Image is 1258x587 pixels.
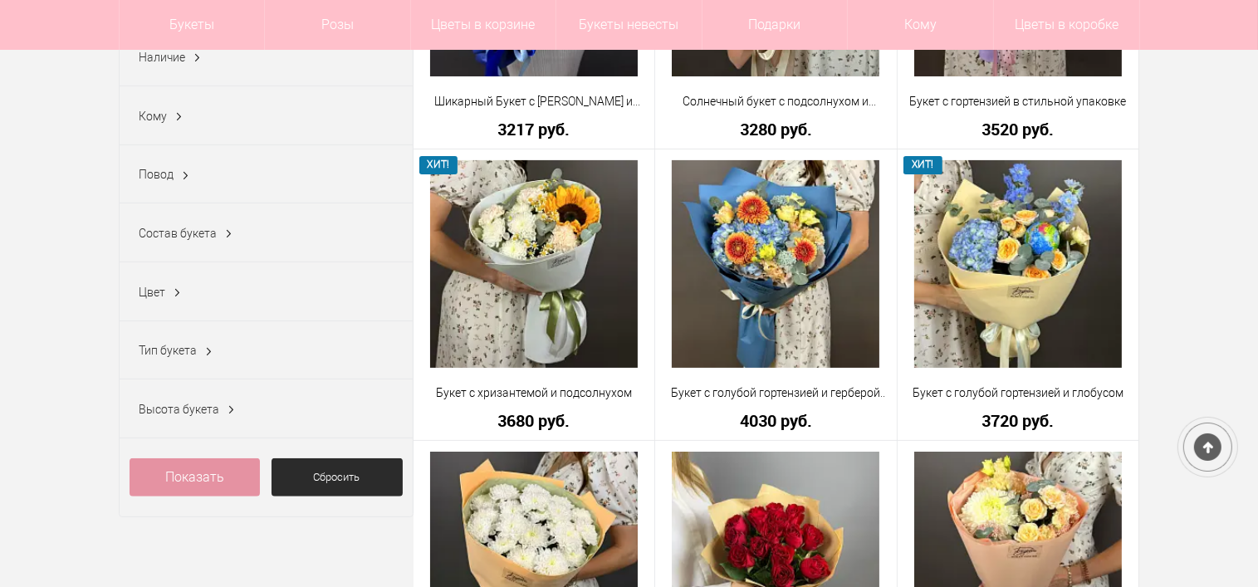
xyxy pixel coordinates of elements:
[908,412,1128,429] a: 3720 руб.
[140,168,174,181] span: Повод
[908,384,1128,402] a: Букет с голубой гортензией и глобусом
[424,412,644,429] a: 3680 руб.
[419,156,458,174] span: ХИТ!
[140,403,220,416] span: Высота букета
[908,120,1128,138] a: 3520 руб.
[140,286,166,299] span: Цвет
[914,160,1122,368] img: Букет с голубой гортензией и глобусом
[424,384,644,402] a: Букет с хризантемой и подсолнухом
[666,384,886,402] a: Букет с голубой гортензией и герберой мини
[908,93,1128,110] a: Букет с гортензией в стильной упаковке
[672,160,879,368] img: Букет с голубой гортензией и герберой мини
[666,120,886,138] a: 3280 руб.
[430,160,638,368] img: Букет с хризантемой и подсолнухом
[140,110,168,123] span: Кому
[140,344,198,357] span: Тип букета
[424,120,644,138] a: 3217 руб.
[130,458,261,497] a: Показать
[140,227,218,240] span: Состав букета
[666,93,886,110] a: Солнечный букет с подсолнухом и диантусами
[903,156,942,174] span: ХИТ!
[140,51,186,64] span: Наличие
[666,412,886,429] a: 4030 руб.
[272,458,403,497] a: Сбросить
[424,93,644,110] a: Шикарный Букет с [PERSON_NAME] и [PERSON_NAME]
